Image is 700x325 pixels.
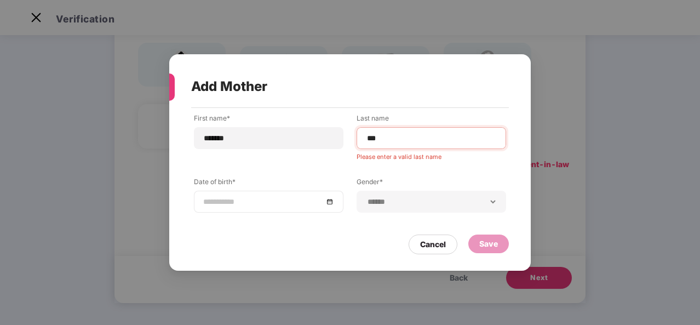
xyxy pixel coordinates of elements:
[194,177,343,191] label: Date of birth*
[357,177,506,191] label: Gender*
[191,65,483,108] div: Add Mother
[420,238,446,250] div: Cancel
[194,113,343,127] label: First name*
[479,238,498,250] div: Save
[357,149,506,161] div: Please enter a valid last name
[357,113,506,127] label: Last name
